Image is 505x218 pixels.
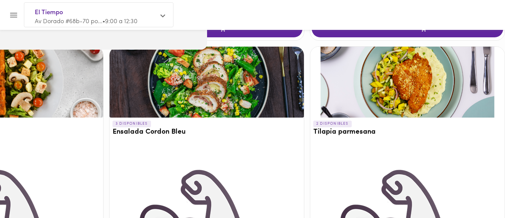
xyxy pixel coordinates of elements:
[113,128,301,136] h3: Ensalada Cordon Bleu
[4,6,23,24] button: Menu
[35,8,155,18] span: El Tiempo
[313,128,502,136] h3: Tilapia parmesana
[313,121,352,127] p: 2 DISPONIBLES
[113,121,151,127] p: 3 DISPONIBLES
[462,175,498,211] iframe: Messagebird Livechat Widget
[35,19,138,25] span: Av Dorado #68b-70 po... • 9:00 a 12:30
[310,47,505,118] div: Tilapia parmesana
[110,47,304,118] div: Ensalada Cordon Bleu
